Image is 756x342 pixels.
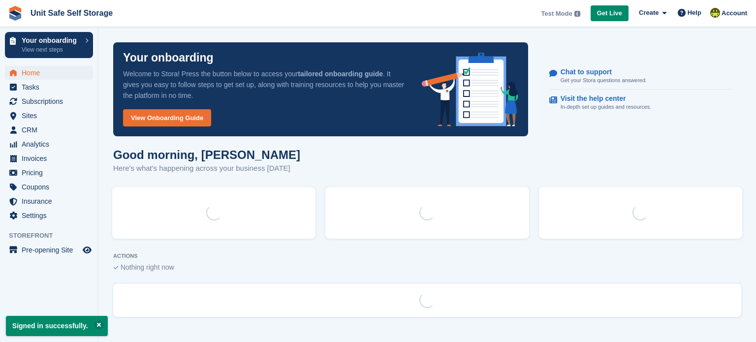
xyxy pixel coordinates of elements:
[5,180,93,194] a: menu
[9,231,98,241] span: Storefront
[22,80,81,94] span: Tasks
[591,5,629,22] a: Get Live
[639,8,659,18] span: Create
[22,137,81,151] span: Analytics
[5,243,93,257] a: menu
[5,80,93,94] a: menu
[22,194,81,208] span: Insurance
[561,103,652,111] p: In-depth set up guides and resources.
[597,8,622,18] span: Get Live
[5,66,93,80] a: menu
[710,8,720,18] img: Jeff Bodenmuller
[722,8,747,18] span: Account
[549,90,732,116] a: Visit the help center In-depth set up guides and resources.
[561,76,647,85] p: Get your Stora questions answered.
[5,109,93,123] a: menu
[22,152,81,165] span: Invoices
[113,266,119,270] img: blank_slate_check_icon-ba018cac091ee9be17c0a81a6c232d5eb81de652e7a59be601be346b1b6ddf79.svg
[5,32,93,58] a: Your onboarding View next steps
[5,94,93,108] a: menu
[6,316,108,336] p: Signed in successfully.
[422,53,518,126] img: onboarding-info-6c161a55d2c0e0a8cae90662b2fe09162a5109e8cc188191df67fb4f79e88e88.svg
[574,11,580,17] img: icon-info-grey-7440780725fd019a000dd9b08b2336e03edf1995a4989e88bcd33f0948082b44.svg
[22,66,81,80] span: Home
[298,70,383,78] strong: tailored onboarding guide
[8,6,23,21] img: stora-icon-8386f47178a22dfd0bd8f6a31ec36ba5ce8667c1dd55bd0f319d3a0aa187defe.svg
[27,5,117,21] a: Unit Safe Self Storage
[123,68,406,101] p: Welcome to Stora! Press the button below to access your . It gives you easy to follow steps to ge...
[123,52,214,63] p: Your onboarding
[22,166,81,180] span: Pricing
[688,8,701,18] span: Help
[5,137,93,151] a: menu
[22,123,81,137] span: CRM
[5,209,93,222] a: menu
[5,123,93,137] a: menu
[113,163,300,174] p: Here's what's happening across your business [DATE]
[113,148,300,161] h1: Good morning, [PERSON_NAME]
[541,9,572,19] span: Test Mode
[113,253,741,259] p: ACTIONS
[549,63,732,90] a: Chat to support Get your Stora questions answered.
[22,37,80,44] p: Your onboarding
[81,244,93,256] a: Preview store
[22,243,81,257] span: Pre-opening Site
[561,68,639,76] p: Chat to support
[22,109,81,123] span: Sites
[121,263,174,271] span: Nothing right now
[22,209,81,222] span: Settings
[561,94,644,103] p: Visit the help center
[5,152,93,165] a: menu
[22,45,80,54] p: View next steps
[22,180,81,194] span: Coupons
[5,166,93,180] a: menu
[22,94,81,108] span: Subscriptions
[123,109,211,126] a: View Onboarding Guide
[5,194,93,208] a: menu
